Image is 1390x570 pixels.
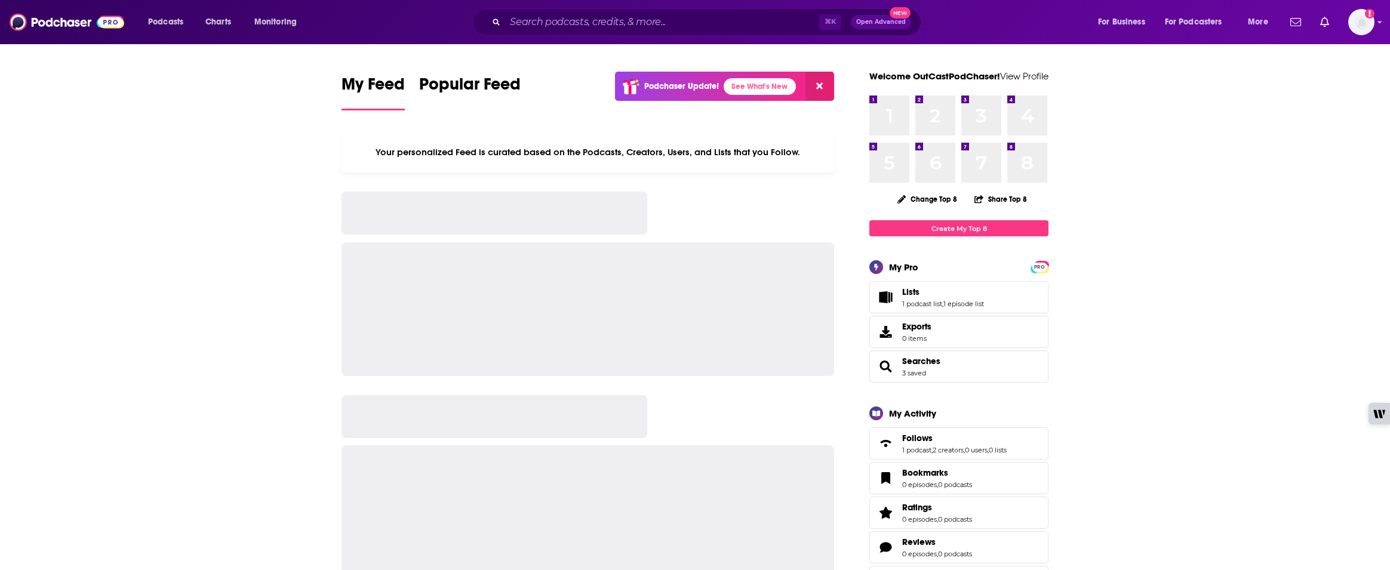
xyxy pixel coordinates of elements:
a: 0 episodes [902,550,937,558]
a: 2 creators [933,446,964,454]
span: Open Advanced [856,19,906,25]
span: Podcasts [148,14,183,30]
a: Exports [869,316,1048,348]
div: My Activity [889,408,936,419]
button: open menu [1240,13,1283,32]
div: Your personalized Feed is curated based on the Podcasts, Creators, Users, and Lists that you Follow. [342,132,834,172]
span: Exports [902,321,931,332]
a: Bookmarks [902,467,972,478]
span: , [937,515,938,523]
a: 0 podcasts [938,550,972,558]
a: PRO [1032,262,1047,271]
button: Open AdvancedNew [851,15,911,29]
input: Search podcasts, credits, & more... [505,13,819,32]
a: Searches [874,358,897,375]
span: Popular Feed [419,74,521,101]
a: Show notifications dropdown [1286,12,1306,32]
a: 0 users [965,446,988,454]
a: Follows [874,435,897,452]
a: 0 episodes [902,515,937,523]
span: Bookmarks [869,462,1048,494]
button: open menu [246,13,312,32]
span: Bookmarks [902,467,948,478]
span: Reviews [869,531,1048,563]
span: Charts [205,14,231,30]
button: open menu [1090,13,1160,32]
a: Ratings [874,504,897,521]
span: More [1248,14,1268,30]
a: Reviews [902,537,972,547]
a: Create My Top 8 [869,220,1048,236]
span: For Podcasters [1165,14,1222,30]
span: , [988,446,989,454]
a: 1 episode list [943,300,984,308]
img: User Profile [1348,9,1374,35]
span: Lists [869,281,1048,313]
a: 0 episodes [902,480,937,489]
span: Monitoring [254,14,297,30]
img: Podchaser - Follow, Share and Rate Podcasts [10,11,124,33]
a: Follows [902,433,1007,443]
button: open menu [1157,13,1240,32]
span: 0 items [902,334,931,343]
button: Share Top 8 [974,187,1028,211]
a: View Profile [1000,70,1048,82]
span: , [964,446,965,454]
a: Bookmarks [874,470,897,486]
span: Searches [869,350,1048,383]
a: Charts [198,13,238,32]
span: , [937,550,938,558]
span: New [890,7,911,19]
span: Follows [869,427,1048,460]
a: 1 podcast list [902,300,942,308]
span: ⌘ K [819,14,841,30]
span: , [937,480,938,489]
span: , [931,446,933,454]
a: Welcome OutCastPodChaser! [869,70,1000,82]
a: 0 podcasts [938,515,972,523]
span: Lists [902,286,920,297]
a: Popular Feed [419,74,521,110]
button: Show profile menu [1348,9,1374,35]
button: open menu [140,13,199,32]
span: Ratings [902,502,932,513]
a: Reviews [874,539,897,556]
a: Show notifications dropdown [1315,12,1334,32]
a: Lists [902,286,984,297]
div: My Pro [889,261,918,273]
span: Ratings [869,497,1048,529]
a: See What's New [724,78,796,95]
a: Lists [874,289,897,306]
div: Search podcasts, credits, & more... [484,8,933,36]
a: 0 podcasts [938,480,972,489]
a: 1 podcast [902,446,931,454]
a: 0 lists [989,446,1007,454]
p: Podchaser Update! [644,81,719,91]
button: Change Top 8 [890,192,964,207]
a: Ratings [902,502,972,513]
span: PRO [1032,263,1047,272]
span: Logged in as OutCastPodChaser [1348,9,1374,35]
span: For Business [1098,14,1145,30]
span: , [942,300,943,308]
svg: Add a profile image [1365,9,1374,19]
span: My Feed [342,74,405,101]
a: My Feed [342,74,405,110]
a: 3 saved [902,369,926,377]
a: Searches [902,356,940,366]
span: Reviews [902,537,936,547]
span: Follows [902,433,933,443]
span: Exports [874,323,897,340]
